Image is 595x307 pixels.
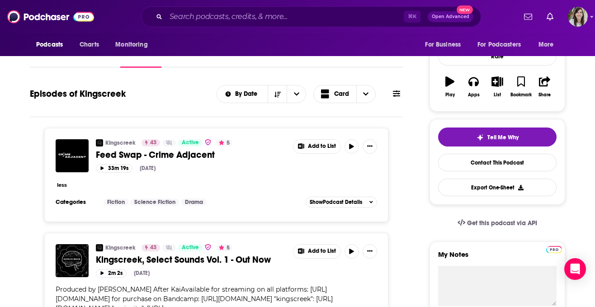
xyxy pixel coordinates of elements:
[105,139,136,146] a: Kingscreek
[150,243,156,252] span: 43
[182,243,199,252] span: Active
[477,134,484,141] img: tell me why sparkle
[404,11,420,23] span: ⌘ K
[509,71,533,103] button: Bookmark
[432,14,469,19] span: Open Advanced
[134,270,150,276] div: [DATE]
[74,36,104,53] a: Charts
[178,139,203,146] a: Active
[96,244,103,251] img: Kingscreek
[445,92,455,98] div: Play
[438,128,557,146] button: tell me why sparkleTell Me Why
[438,154,557,171] a: Contact This Podcast
[30,47,50,68] a: About
[568,7,588,27] img: User Profile
[533,71,557,103] button: Share
[96,254,287,265] a: Kingscreek, Select Sounds Vol. 1 - Out Now
[96,139,103,146] img: Kingscreek
[268,85,287,103] button: Sort Direction
[568,7,588,27] span: Logged in as devinandrade
[477,38,521,51] span: For Podcasters
[216,139,232,146] button: 5
[308,143,336,150] span: Add to List
[293,140,340,153] button: Show More Button
[174,47,209,68] a: Reviews1
[259,47,282,68] a: Lists2
[532,36,565,53] button: open menu
[235,91,260,97] span: By Date
[56,244,89,277] img: Kingscreek, Select Sounds Vol. 1 - Out Now
[538,38,554,51] span: More
[438,47,557,66] div: Rate
[166,9,404,24] input: Search podcasts, credits, & more...
[142,139,160,146] a: 43
[438,71,462,103] button: Play
[468,92,480,98] div: Apps
[520,9,536,24] a: Show notifications dropdown
[216,244,232,251] button: 5
[7,8,94,25] img: Podchaser - Follow, Share and Rate Podcasts
[217,91,268,97] button: open menu
[543,9,557,24] a: Show notifications dropdown
[564,258,586,280] div: Open Intercom Messenger
[310,199,362,205] span: Show Podcast Details
[450,212,544,234] a: Get this podcast via API
[546,245,562,253] a: Pro website
[204,243,212,251] img: verified Badge
[57,181,67,189] button: less
[182,138,199,147] span: Active
[120,47,161,68] a: Episodes16
[140,165,156,171] div: [DATE]
[295,47,317,68] a: Similar
[308,248,336,255] span: Add to List
[467,219,537,227] span: Get this podcast via API
[486,71,509,103] button: List
[425,38,461,51] span: For Business
[115,38,147,51] span: Monitoring
[419,36,472,53] button: open menu
[568,7,588,27] button: Show profile menu
[293,245,340,258] button: Show More Button
[287,85,306,103] button: open menu
[96,149,287,161] a: Feed Swap - Crime Adjacent
[438,250,557,266] label: My Notes
[510,92,532,98] div: Bookmark
[363,244,377,259] button: Show More Button
[150,138,156,147] span: 43
[204,138,212,146] img: verified Badge
[363,139,377,154] button: Show More Button
[487,134,519,141] span: Tell Me Why
[306,197,377,208] button: ShowPodcast Details
[141,6,481,27] div: Search podcasts, credits, & more...
[96,149,215,161] span: Feed Swap - Crime Adjacent
[178,244,203,251] a: Active
[217,85,307,103] h2: Choose List sort
[56,139,89,172] img: Feed Swap - Crime Adjacent
[131,198,179,206] a: Science Fiction
[96,269,127,278] button: 2m 2s
[96,164,132,173] button: 33m 19s
[30,36,75,53] button: open menu
[472,36,534,53] button: open menu
[438,179,557,196] button: Export One-Sheet
[36,38,63,51] span: Podcasts
[104,198,128,206] a: Fiction
[538,92,551,98] div: Share
[334,91,349,97] span: Card
[30,88,126,99] h1: Episodes of Kingscreek
[181,198,207,206] a: Drama
[494,92,501,98] div: List
[80,38,99,51] span: Charts
[457,5,473,14] span: New
[109,36,159,53] button: open menu
[313,85,376,103] button: Choose View
[546,246,562,253] img: Podchaser Pro
[105,244,136,251] a: Kingscreek
[428,11,473,22] button: Open AdvancedNew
